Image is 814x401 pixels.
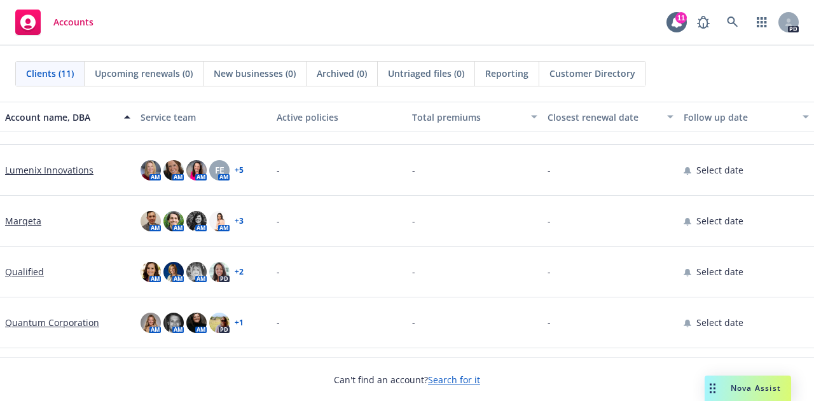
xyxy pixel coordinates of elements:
img: photo [186,262,207,282]
a: Search for it [428,374,480,386]
button: Closest renewal date [542,102,678,132]
img: photo [141,313,161,333]
img: photo [186,211,207,231]
a: + 5 [235,167,244,174]
span: Can't find an account? [334,373,480,386]
span: - [548,214,551,228]
span: Nova Assist [731,383,781,393]
img: photo [163,211,184,231]
img: photo [163,313,184,333]
span: Select date [696,316,743,329]
img: photo [209,211,230,231]
span: New businesses (0) [214,67,296,80]
a: Report a Bug [691,10,716,35]
img: photo [209,313,230,333]
span: Archived (0) [317,67,367,80]
span: Upcoming renewals (0) [95,67,193,80]
span: Reporting [485,67,528,80]
button: Service team [135,102,271,132]
span: - [548,265,551,278]
div: Account name, DBA [5,111,116,124]
span: Select date [696,163,743,177]
span: Select date [696,214,743,228]
button: Active policies [272,102,407,132]
span: FE [215,163,224,177]
div: Active policies [277,111,402,124]
span: - [277,163,280,177]
span: - [548,163,551,177]
img: photo [163,262,184,282]
button: Total premiums [407,102,542,132]
a: Lumenix Innovations [5,163,93,177]
span: - [548,316,551,329]
span: Accounts [53,17,93,27]
div: Follow up date [684,111,795,124]
img: photo [141,160,161,180]
a: Marqeta [5,214,41,228]
span: - [277,265,280,278]
img: photo [186,313,207,333]
span: - [412,214,415,228]
div: Service team [141,111,266,124]
img: photo [163,160,184,180]
a: Accounts [10,4,99,40]
div: Drag to move [705,376,721,401]
a: Qualified [5,265,44,278]
span: - [277,316,280,329]
a: + 2 [235,268,244,276]
span: - [412,316,415,329]
a: Quantum Corporation [5,316,99,329]
button: Nova Assist [705,376,791,401]
img: photo [209,262,230,282]
span: Untriaged files (0) [388,67,464,80]
div: 11 [675,12,687,24]
span: - [412,163,415,177]
span: Select date [696,265,743,278]
a: + 1 [235,319,244,327]
a: Switch app [749,10,775,35]
a: Search [720,10,745,35]
img: photo [141,262,161,282]
span: Clients (11) [26,67,74,80]
span: - [277,214,280,228]
span: Customer Directory [549,67,635,80]
span: - [412,265,415,278]
img: photo [186,160,207,180]
div: Closest renewal date [548,111,659,124]
img: photo [141,211,161,231]
button: Follow up date [679,102,814,132]
a: + 3 [235,217,244,225]
div: Total premiums [412,111,523,124]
